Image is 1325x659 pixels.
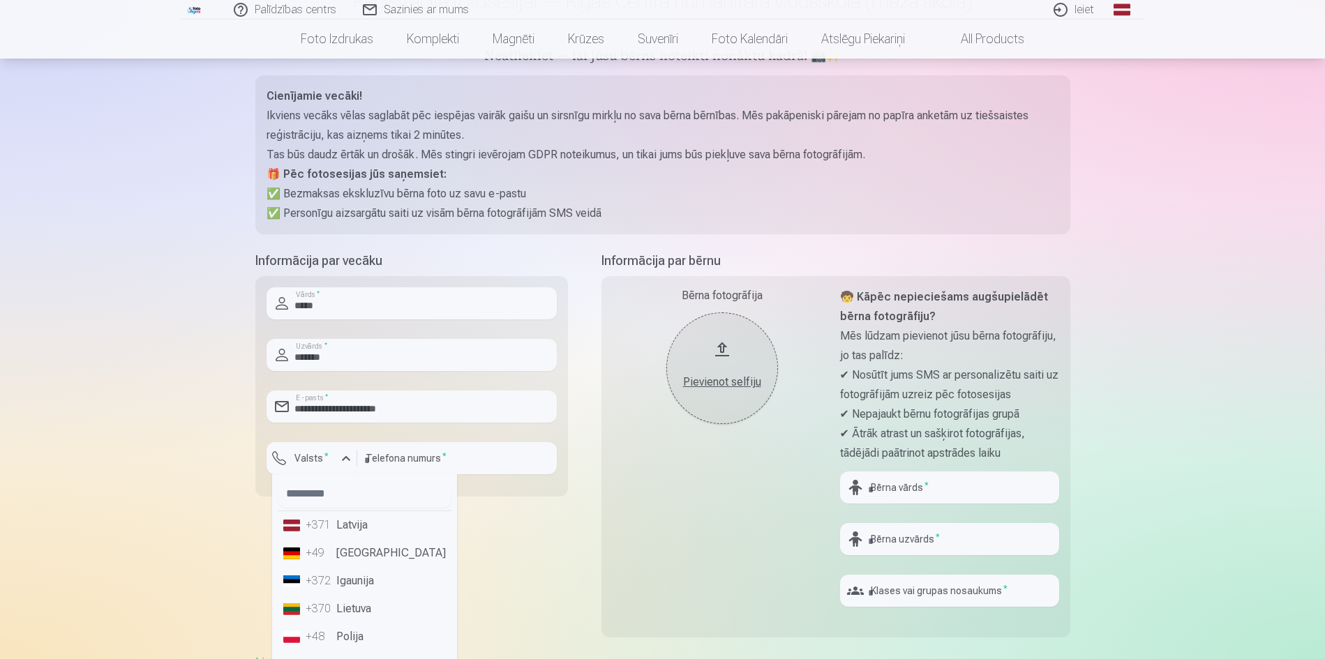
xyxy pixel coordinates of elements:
a: Atslēgu piekariņi [804,20,922,59]
a: Magnēti [476,20,551,59]
div: Pievienot selfiju [680,374,764,391]
button: Valsts* [267,442,357,474]
p: ✔ Ātrāk atrast un sašķirot fotogrāfijas, tādējādi paātrinot apstrādes laiku [840,424,1059,463]
p: Tas būs daudz ērtāk un drošāk. Mēs stingri ievērojam GDPR noteikumus, un tikai jums būs piekļuve ... [267,145,1059,165]
li: Lietuva [278,595,451,623]
h5: Informācija par vecāku [255,251,568,271]
a: All products [922,20,1041,59]
div: +371 [306,517,334,533]
li: [GEOGRAPHIC_DATA] [278,539,451,567]
strong: 🧒 Kāpēc nepieciešams augšupielādēt bērna fotogrāfiju? [840,290,1048,323]
strong: 🎁 Pēc fotosesijas jūs saņemsiet: [267,167,447,181]
a: Foto izdrukas [284,20,390,59]
a: Foto kalendāri [695,20,804,59]
p: ✔ Nosūtīt jums SMS ar personalizētu saiti uz fotogrāfijām uzreiz pēc fotosesijas [840,365,1059,404]
div: +49 [306,545,334,561]
li: Igaunija [278,567,451,595]
p: Mēs lūdzam pievienot jūsu bērna fotogrāfiju, jo tas palīdz: [840,326,1059,365]
li: Latvija [278,511,451,539]
strong: Cienījamie vecāki! [267,89,362,103]
img: /fa1 [187,6,202,14]
div: +48 [306,628,334,645]
p: ✅ Bezmaksas ekskluzīvu bērna foto uz savu e-pastu [267,184,1059,204]
div: Bērna fotogrāfija [613,287,832,304]
p: Ikviens vecāks vēlas saglabāt pēc iespējas vairāk gaišu un sirsnīgu mirkļu no sava bērna bērnības... [267,106,1059,145]
div: +372 [306,573,334,589]
button: Pievienot selfiju [666,312,778,424]
li: Polija [278,623,451,651]
a: Krūzes [551,20,621,59]
div: +370 [306,600,334,617]
a: Komplekti [390,20,476,59]
h5: Informācija par bērnu [601,251,1070,271]
p: ✔ Nepajaukt bērnu fotogrāfijas grupā [840,404,1059,424]
p: ✅ Personīgu aizsargātu saiti uz visām bērna fotogrāfijām SMS veidā [267,204,1059,223]
a: Suvenīri [621,20,695,59]
label: Valsts [289,451,334,465]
